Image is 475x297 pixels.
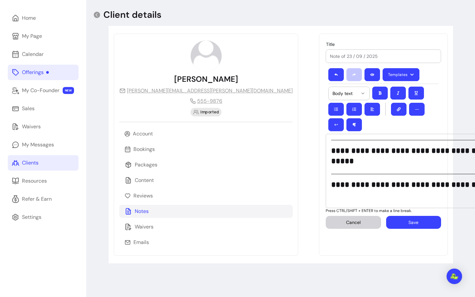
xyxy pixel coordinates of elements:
[8,47,79,62] a: Calendar
[135,223,153,231] p: Waivers
[190,97,222,105] a: 555-9876
[22,141,54,149] div: My Messages
[8,28,79,44] a: My Page
[133,192,153,200] p: Reviews
[326,216,381,229] button: Cancel
[135,161,157,169] p: Packages
[22,177,47,185] div: Resources
[22,14,36,22] div: Home
[8,10,79,26] a: Home
[133,130,153,138] p: Account
[8,83,79,98] a: My Co-Founder NEW
[133,239,149,246] p: Emails
[326,41,335,47] span: Title
[103,9,162,21] p: Client details
[8,137,79,153] a: My Messages
[409,103,425,116] button: ―
[326,208,441,213] p: Press CTRL/SHIFT + ENTER to make a line break.
[8,101,79,116] a: Sales
[133,145,155,153] p: Bookings
[22,123,41,131] div: Waivers
[22,50,44,58] div: Calendar
[329,87,369,100] button: Body text
[22,213,41,221] div: Settings
[191,108,222,117] div: Imported
[8,65,79,80] a: Offerings
[135,207,149,215] p: Notes
[8,173,79,189] a: Resources
[22,69,49,76] div: Offerings
[22,105,35,112] div: Sales
[330,53,437,59] input: Title
[22,159,38,167] div: Clients
[386,216,441,229] button: Save
[8,155,79,171] a: Clients
[8,209,79,225] a: Settings
[22,32,42,40] div: My Page
[332,90,358,97] span: Body text
[135,176,154,184] p: Content
[8,119,79,134] a: Waivers
[174,74,238,84] p: [PERSON_NAME]
[191,40,222,71] img: avatar
[8,191,79,207] a: Refer & Earn
[63,87,74,94] span: NEW
[383,68,419,81] button: Templates
[119,87,293,95] a: [PERSON_NAME][EMAIL_ADDRESS][PERSON_NAME][DOMAIN_NAME]
[22,195,52,203] div: Refer & Earn
[22,87,59,94] div: My Co-Founder
[447,269,462,284] div: Open Intercom Messenger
